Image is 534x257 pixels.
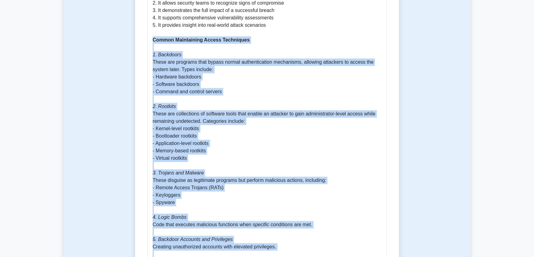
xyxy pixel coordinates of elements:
i: 1. Backdoors [153,52,181,57]
b: Common Maintaining Access Techniques [153,37,250,42]
i: 5. Backdoor Accounts and Privileges [153,237,233,242]
i: 4. Logic Bombs [153,215,187,220]
i: 3. Trojans and Malware [153,170,204,175]
i: 2. Rootkits [153,104,176,109]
